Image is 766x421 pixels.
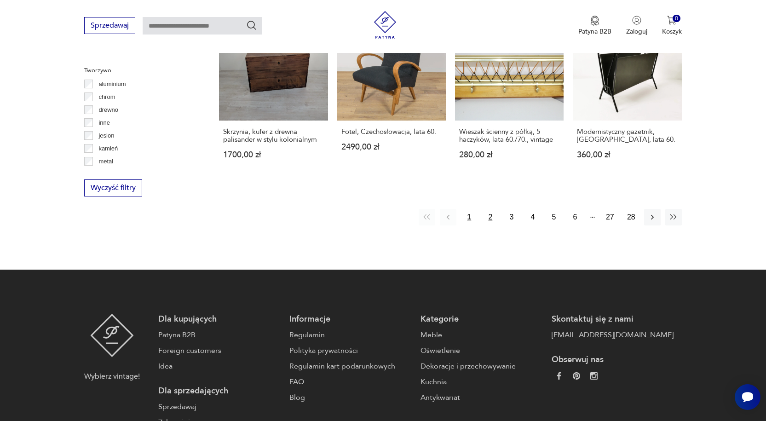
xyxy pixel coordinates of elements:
[98,105,118,115] p: drewno
[590,372,598,380] img: c2fd9cf7f39615d9d6839a72ae8e59e5.webp
[573,12,681,176] a: Modernistyczny gazetnik, Niemcy, lata 60.Modernistyczny gazetnik, [GEOGRAPHIC_DATA], lata 60.360,...
[420,376,542,387] a: Kuchnia
[626,27,647,36] p: Zaloguj
[578,27,611,36] p: Patyna B2B
[98,92,115,102] p: chrom
[371,11,399,39] img: Patyna - sklep z meblami i dekoracjami vintage
[98,169,126,179] p: palisander
[246,20,257,31] button: Szukaj
[552,314,674,325] p: Skontaktuj się z nami
[158,314,280,325] p: Dla kupujących
[459,151,559,159] p: 280,00 zł
[289,392,411,403] a: Blog
[578,16,611,36] button: Patyna B2B
[219,12,328,176] a: Skrzynia, kufer z drewna palisander w stylu kolonialnymSkrzynia, kufer z drewna palisander w styl...
[98,144,118,154] p: kamień
[555,372,563,380] img: da9060093f698e4c3cedc1453eec5031.webp
[662,16,682,36] button: 0Koszyk
[289,329,411,340] a: Regulamin
[552,329,674,340] a: [EMAIL_ADDRESS][DOMAIN_NAME]
[577,151,677,159] p: 360,00 zł
[84,179,142,196] button: Wyczyść filtry
[420,361,542,372] a: Dekoracje i przechowywanie
[84,65,197,75] p: Tworzywo
[503,209,520,225] button: 3
[602,209,618,225] button: 27
[158,386,280,397] p: Dla sprzedających
[567,209,583,225] button: 6
[552,354,674,365] p: Obserwuj nas
[673,15,680,23] div: 0
[158,345,280,356] a: Foreign customers
[578,16,611,36] a: Ikona medaluPatyna B2B
[98,79,126,89] p: aluminium
[420,392,542,403] a: Antykwariat
[420,314,542,325] p: Kategorie
[632,16,641,25] img: Ikonka użytkownika
[662,27,682,36] p: Koszyk
[577,128,677,144] h3: Modernistyczny gazetnik, [GEOGRAPHIC_DATA], lata 60.
[158,329,280,340] a: Patyna B2B
[626,16,647,36] button: Zaloguj
[667,16,676,25] img: Ikona koszyka
[84,371,140,382] p: Wybierz vintage!
[289,376,411,387] a: FAQ
[623,209,639,225] button: 28
[455,12,564,176] a: Wieszak ścienny z półką, 5 haczyków, lata 60./70., vintageWieszak ścienny z półką, 5 haczyków, la...
[337,12,446,176] a: Fotel, Czechosłowacja, lata 60.Fotel, Czechosłowacja, lata 60.2490,00 zł
[482,209,499,225] button: 2
[289,345,411,356] a: Polityka prywatności
[341,128,442,136] h3: Fotel, Czechosłowacja, lata 60.
[459,128,559,144] h3: Wieszak ścienny z półką, 5 haczyków, lata 60./70., vintage
[84,23,135,29] a: Sprzedawaj
[735,384,760,410] iframe: Smartsupp widget button
[341,143,442,151] p: 2490,00 zł
[524,209,541,225] button: 4
[289,361,411,372] a: Regulamin kart podarunkowych
[98,131,114,141] p: jesion
[420,329,542,340] a: Meble
[420,345,542,356] a: Oświetlenie
[90,314,134,357] img: Patyna - sklep z meblami i dekoracjami vintage
[98,118,110,128] p: inne
[573,372,580,380] img: 37d27d81a828e637adc9f9cb2e3d3a8a.webp
[223,128,323,144] h3: Skrzynia, kufer z drewna palisander w stylu kolonialnym
[84,17,135,34] button: Sprzedawaj
[158,361,280,372] a: Idea
[461,209,478,225] button: 1
[223,151,323,159] p: 1700,00 zł
[289,314,411,325] p: Informacje
[546,209,562,225] button: 5
[590,16,599,26] img: Ikona medalu
[158,401,280,412] a: Sprzedawaj
[98,156,113,167] p: metal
